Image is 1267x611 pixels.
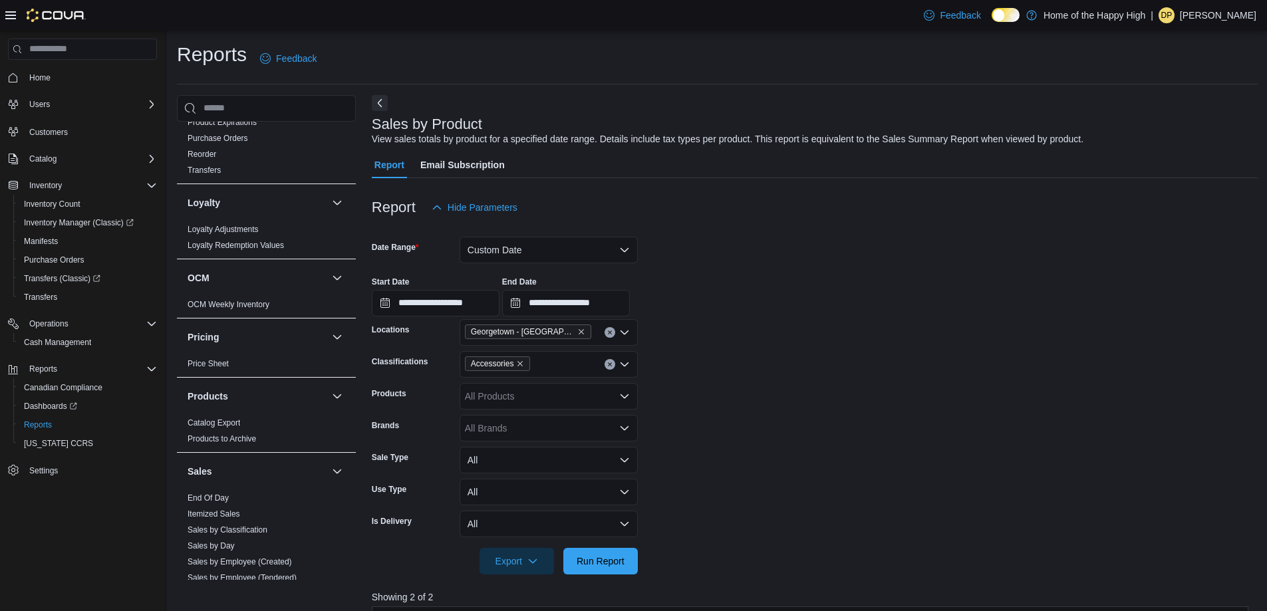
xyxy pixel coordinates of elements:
input: Press the down key to open a popover containing a calendar. [372,290,499,316]
label: Is Delivery [372,516,412,527]
span: Purchase Orders [19,252,157,268]
button: Run Report [563,548,638,574]
button: Open list of options [619,359,630,370]
span: Manifests [24,236,58,247]
a: Purchase Orders [188,134,248,143]
span: Export [488,548,546,574]
p: Home of the Happy High [1044,7,1145,23]
button: Operations [3,314,162,333]
span: Manifests [19,233,157,249]
button: Hide Parameters [426,194,523,221]
div: Products [177,415,356,452]
button: Products [188,390,327,403]
span: Canadian Compliance [24,382,102,393]
span: Transfers (Classic) [24,273,100,284]
button: Pricing [188,330,327,344]
a: Sales by Employee (Created) [188,557,292,566]
span: Inventory [29,180,62,191]
h3: Sales [188,465,212,478]
button: Manifests [13,232,162,251]
span: Catalog [24,151,157,167]
span: Feedback [940,9,980,22]
button: Inventory Count [13,195,162,213]
a: Loyalty Adjustments [188,225,259,234]
input: Press the down key to open a popover containing a calendar. [502,290,630,316]
label: Start Date [372,277,410,287]
span: Users [29,99,50,110]
span: Accessories [471,357,514,370]
button: Users [24,96,55,112]
a: Sales by Day [188,541,235,550]
button: All [460,447,638,473]
span: Georgetown - [GEOGRAPHIC_DATA] - Fire & Flower [471,325,575,338]
button: Cash Management [13,333,162,352]
span: Run Report [577,554,625,568]
button: Settings [3,461,162,480]
span: Report [374,152,404,178]
button: Export [480,548,554,574]
a: Sales by Employee (Tendered) [188,573,297,582]
h3: Products [188,390,228,403]
label: Classifications [372,356,428,367]
button: Open list of options [619,327,630,338]
label: Use Type [372,484,406,495]
a: Feedback [255,45,322,72]
a: Feedback [918,2,986,29]
button: All [460,511,638,537]
a: Sales by Classification [188,525,267,535]
img: Cova [27,9,86,22]
span: Dashboards [19,398,157,414]
button: Catalog [24,151,62,167]
a: Canadian Compliance [19,380,108,396]
span: Home [24,69,157,86]
button: Inventory [3,176,162,195]
span: Loyalty Redemption Values [188,240,284,251]
span: Transfers [188,165,221,176]
button: Next [372,95,388,111]
button: Loyalty [188,196,327,209]
button: Custom Date [460,237,638,263]
label: End Date [502,277,537,287]
span: Home [29,72,51,83]
span: Dashboards [24,401,77,412]
button: Open list of options [619,391,630,402]
a: Dashboards [19,398,82,414]
span: Georgetown - Mountainview - Fire & Flower [465,324,591,339]
button: Home [3,68,162,87]
button: Operations [24,316,74,332]
span: Itemized Sales [188,509,240,519]
span: Inventory Count [19,196,157,212]
nav: Complex example [8,62,157,515]
span: Inventory Count [24,199,80,209]
span: Settings [24,462,157,479]
span: Transfers [24,292,57,303]
div: Loyalty [177,221,356,259]
button: Purchase Orders [13,251,162,269]
div: Pricing [177,356,356,377]
label: Brands [372,420,399,431]
button: OCM [188,271,327,285]
span: [US_STATE] CCRS [24,438,93,449]
span: Customers [29,127,68,138]
a: Transfers [188,166,221,175]
a: Transfers [19,289,63,305]
a: Transfers (Classic) [19,271,106,287]
span: Inventory Manager (Classic) [19,215,157,231]
span: Reports [29,364,57,374]
a: Home [24,70,56,86]
a: Customers [24,124,73,140]
label: Products [372,388,406,399]
h1: Reports [177,41,247,68]
button: Customers [3,122,162,141]
button: OCM [329,270,345,286]
button: Products [329,388,345,404]
button: Inventory [24,178,67,193]
button: Open list of options [619,423,630,433]
a: OCM Weekly Inventory [188,300,269,309]
span: Users [24,96,157,112]
span: Transfers [19,289,157,305]
span: Purchase Orders [24,255,84,265]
